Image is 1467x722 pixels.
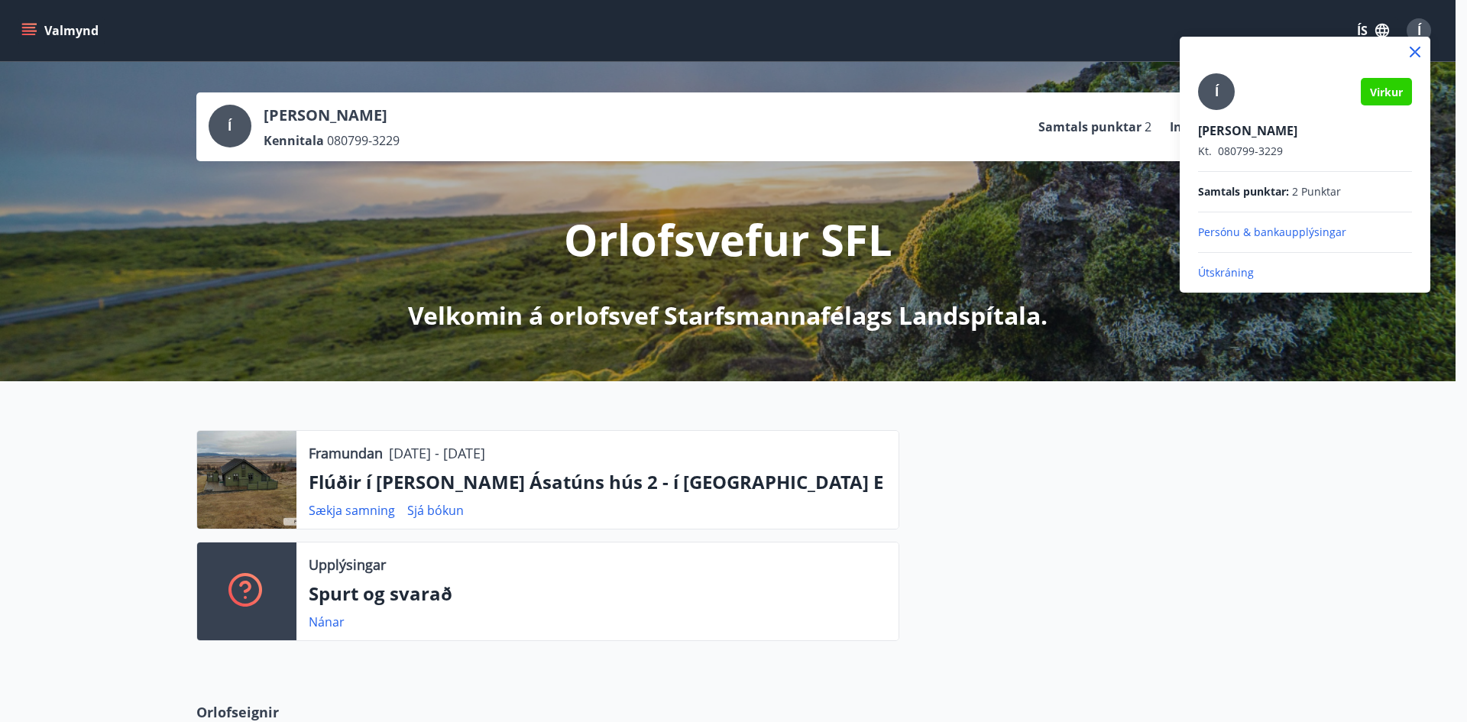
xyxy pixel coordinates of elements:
[1198,265,1412,280] p: Útskráning
[1198,144,1412,159] p: 080799-3229
[1198,144,1212,158] span: Kt.
[1292,184,1341,199] span: 2 Punktar
[1198,184,1289,199] span: Samtals punktar :
[1198,122,1412,139] p: [PERSON_NAME]
[1370,85,1403,99] span: Virkur
[1215,83,1219,100] span: Í
[1198,225,1412,240] p: Persónu & bankaupplýsingar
